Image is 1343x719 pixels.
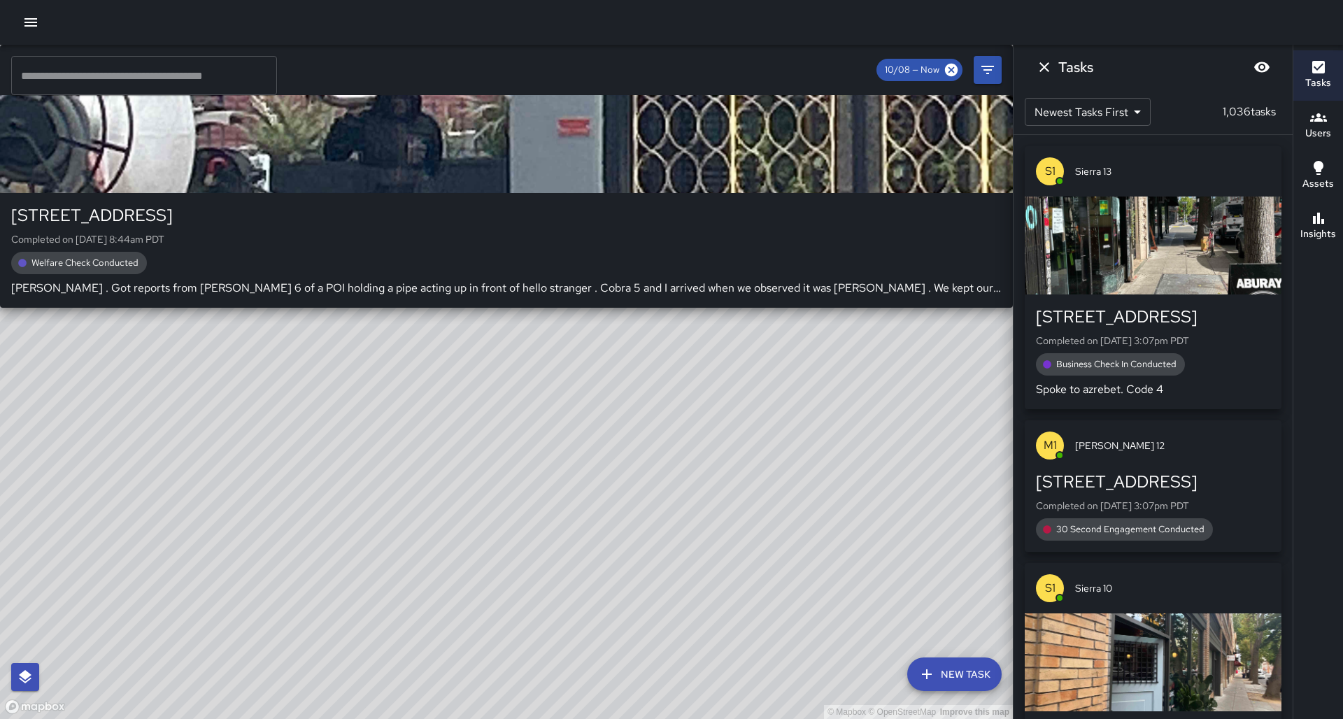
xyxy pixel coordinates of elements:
[876,63,948,77] span: 10/08 — Now
[1300,227,1336,242] h6: Insights
[1036,499,1270,513] p: Completed on [DATE] 3:07pm PDT
[1302,176,1334,192] h6: Assets
[1036,471,1270,493] div: [STREET_ADDRESS]
[1075,581,1270,595] span: Sierra 10
[1293,101,1343,151] button: Users
[1075,439,1270,453] span: [PERSON_NAME] 12
[1293,201,1343,252] button: Insights
[876,59,962,81] div: 10/08 — Now
[1025,146,1281,409] button: S1Sierra 13[STREET_ADDRESS]Completed on [DATE] 3:07pm PDTBusiness Check In ConductedSpoke to azre...
[11,280,1002,297] p: [PERSON_NAME] . Got reports from [PERSON_NAME] 6 of a POI holding a pipe acting up in front of he...
[1030,53,1058,81] button: Dismiss
[1293,50,1343,101] button: Tasks
[50,63,1002,77] span: Sierra 5
[1045,580,1056,597] p: S1
[1036,334,1270,348] p: Completed on [DATE] 3:07pm PDT
[1217,104,1281,120] p: 1,036 tasks
[1048,522,1213,536] span: 30 Second Engagement Conducted
[1305,126,1331,141] h6: Users
[974,56,1002,84] button: Filters
[1045,163,1056,180] p: S1
[1248,53,1276,81] button: Blur
[1036,306,1270,328] div: [STREET_ADDRESS]
[1293,151,1343,201] button: Assets
[1058,56,1093,78] h6: Tasks
[1025,98,1151,126] div: Newest Tasks First
[1305,76,1331,91] h6: Tasks
[1044,437,1057,454] p: M1
[11,232,1002,246] p: Completed on [DATE] 8:44am PDT
[11,204,1002,227] div: [STREET_ADDRESS]
[907,657,1002,691] button: New Task
[1048,357,1185,371] span: Business Check In Conducted
[23,256,147,270] span: Welfare Check Conducted
[1025,420,1281,552] button: M1[PERSON_NAME] 12[STREET_ADDRESS]Completed on [DATE] 3:07pm PDT30 Second Engagement Conducted
[1036,381,1270,398] p: Spoke to azrebet. Code 4
[1075,164,1270,178] span: Sierra 13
